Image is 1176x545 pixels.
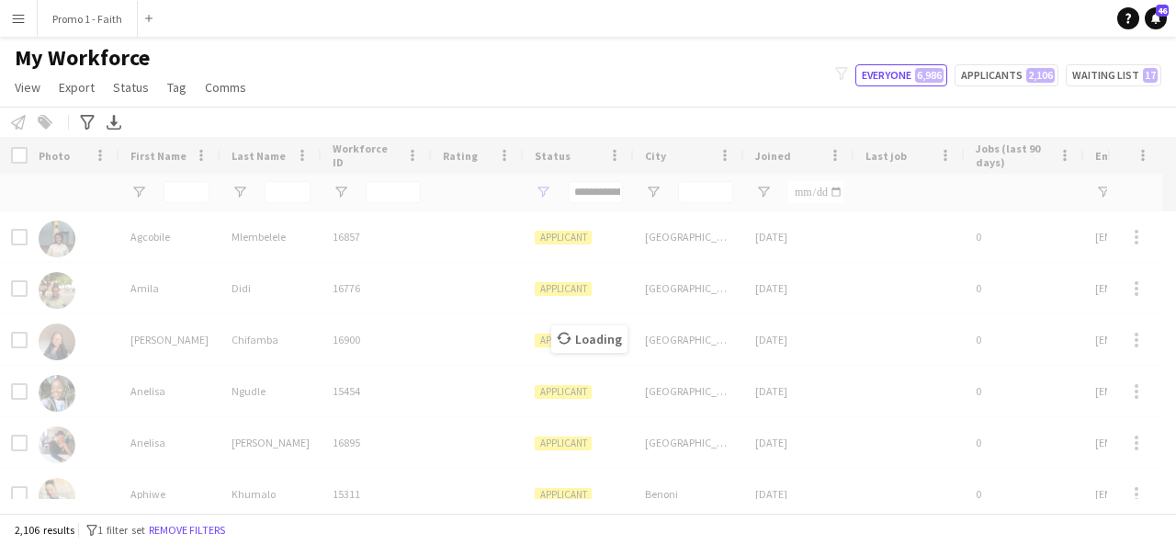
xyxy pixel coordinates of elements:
span: 2,106 [1026,68,1055,83]
a: Status [106,75,156,99]
span: Status [113,79,149,96]
button: Applicants2,106 [955,64,1058,86]
span: 1 filter set [97,523,145,537]
a: Tag [160,75,194,99]
button: Everyone6,986 [855,64,947,86]
app-action-btn: Advanced filters [76,111,98,133]
button: Waiting list17 [1066,64,1161,86]
a: Export [51,75,102,99]
span: Comms [205,79,246,96]
a: 46 [1145,7,1167,29]
span: My Workforce [15,44,150,72]
span: Export [59,79,95,96]
a: Comms [198,75,254,99]
a: View [7,75,48,99]
span: Loading [551,325,628,353]
app-action-btn: Export XLSX [103,111,125,133]
span: View [15,79,40,96]
button: Remove filters [145,520,229,540]
span: 17 [1143,68,1158,83]
button: Promo 1 - Faith [38,1,138,37]
span: Tag [167,79,187,96]
span: 6,986 [915,68,944,83]
span: 46 [1156,5,1169,17]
